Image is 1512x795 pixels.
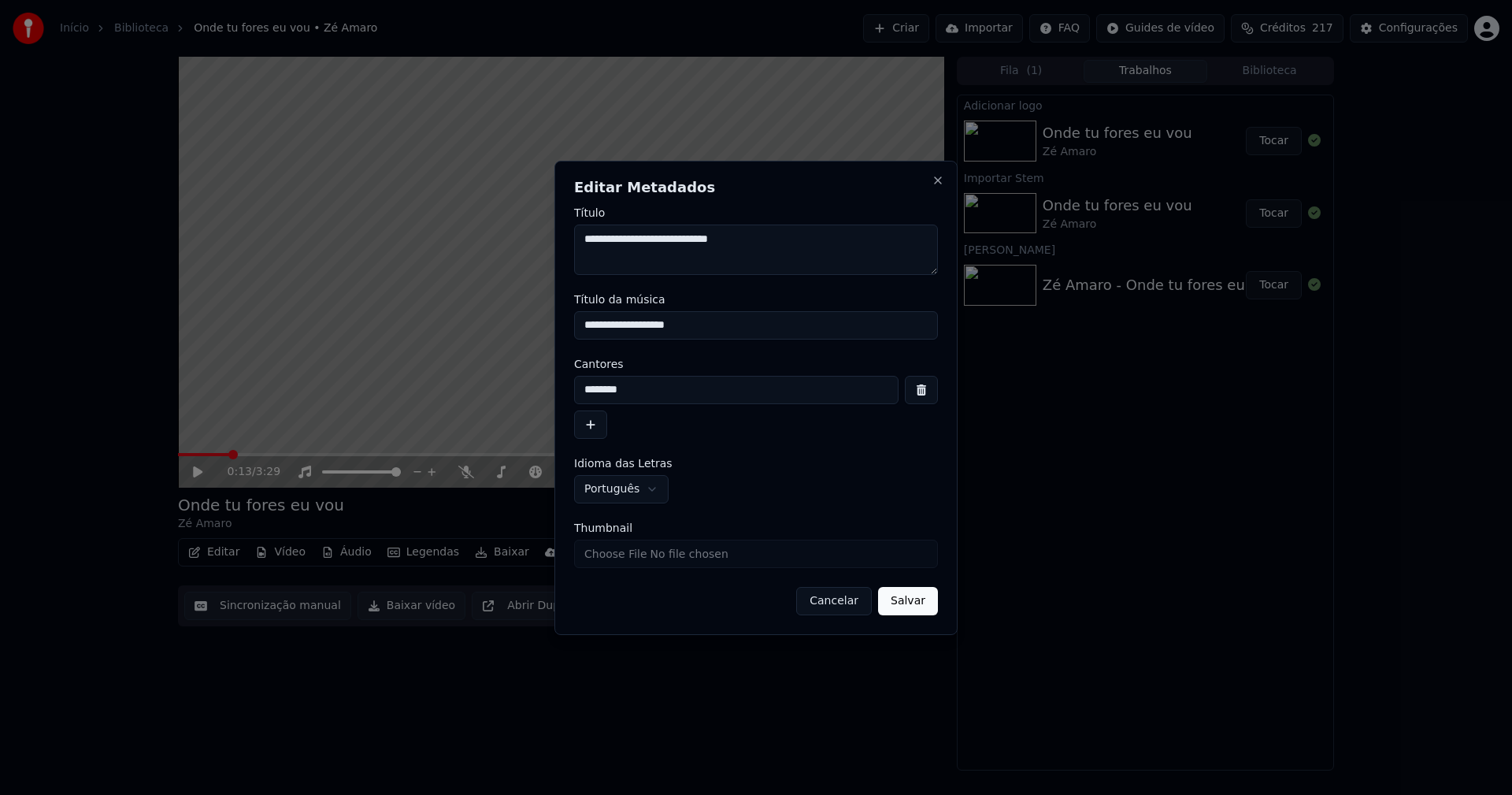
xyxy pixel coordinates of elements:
[574,180,938,195] h2: Editar Metadados
[574,294,938,305] label: Título da música
[796,587,872,615] button: Cancelar
[574,207,938,218] label: Título
[574,522,632,533] span: Thumbnail
[878,587,938,615] button: Salvar
[574,458,673,469] span: Idioma das Letras
[574,358,938,370] label: Cantores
